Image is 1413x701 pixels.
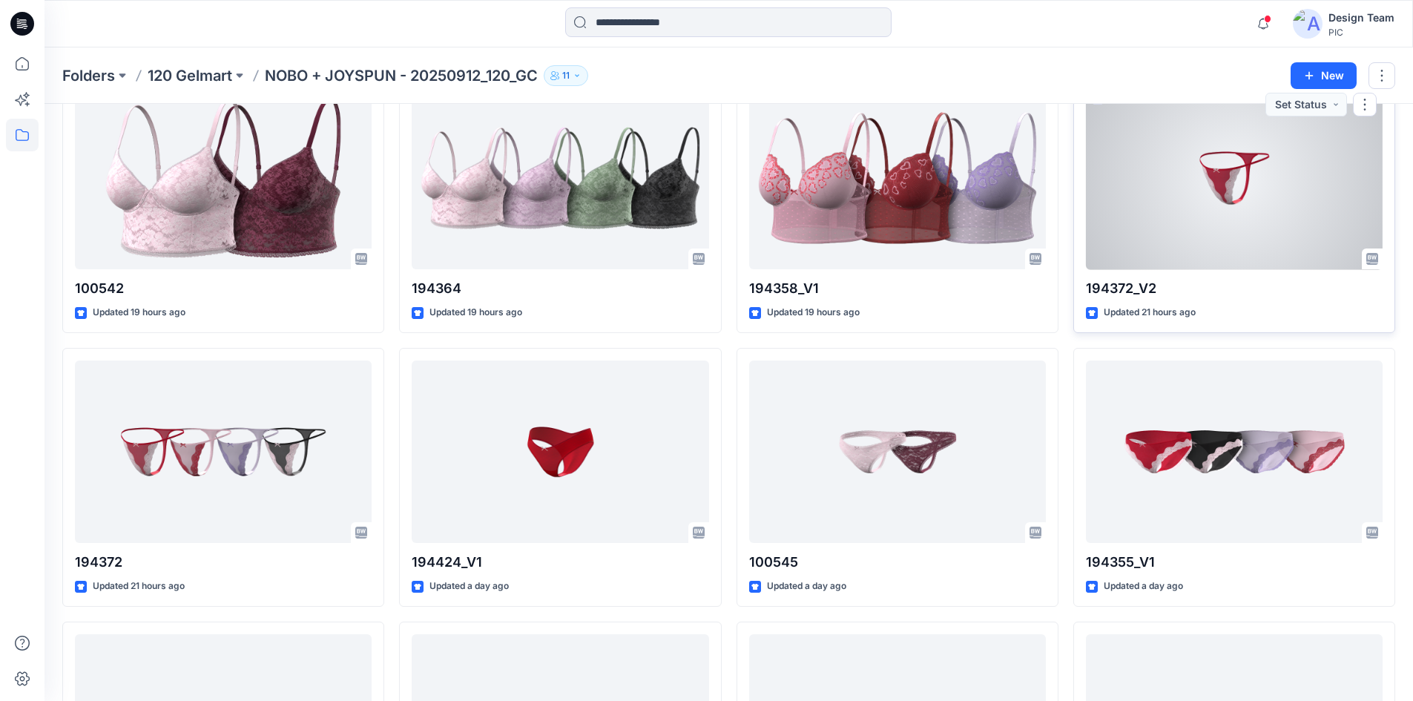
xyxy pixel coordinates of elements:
p: 194372 [75,552,372,573]
p: Updated 19 hours ago [93,305,185,320]
div: Design Team [1328,9,1394,27]
p: 11 [562,68,570,84]
p: 194355_V1 [1086,552,1383,573]
a: 120 Gelmart [148,65,232,86]
p: Updated a day ago [429,579,509,594]
p: Updated 21 hours ago [1104,305,1196,320]
a: Folders [62,65,115,86]
img: avatar [1293,9,1323,39]
a: 100545 [749,361,1046,544]
div: PIC [1328,27,1394,38]
a: 194372_V2 [1086,87,1383,270]
button: 11 [544,65,588,86]
a: 194355_V1 [1086,361,1383,544]
p: Updated a day ago [1104,579,1183,594]
a: 100542 [75,87,372,270]
a: 194372 [75,361,372,544]
button: New [1291,62,1357,89]
p: 194372_V2 [1086,278,1383,299]
p: Updated 21 hours ago [93,579,185,594]
p: 194364 [412,278,708,299]
p: 100542 [75,278,372,299]
p: 194424_V1 [412,552,708,573]
a: 194358_V1 [749,87,1046,270]
p: Updated 19 hours ago [767,305,860,320]
a: 194424_V1 [412,361,708,544]
p: Updated 19 hours ago [429,305,522,320]
p: 100545 [749,552,1046,573]
p: 194358_V1 [749,278,1046,299]
a: 194364 [412,87,708,270]
p: NOBO + JOYSPUN - 20250912_120_GC [265,65,538,86]
p: Updated a day ago [767,579,846,594]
